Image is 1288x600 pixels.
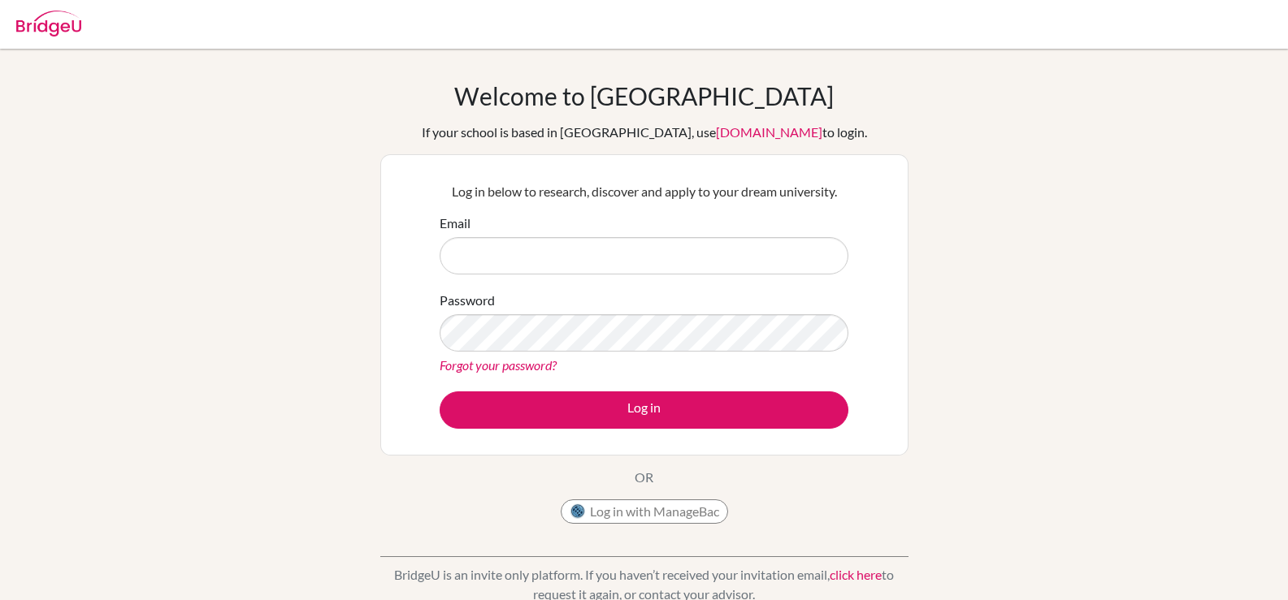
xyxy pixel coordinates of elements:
button: Log in with ManageBac [561,499,728,524]
a: Forgot your password? [440,357,557,373]
a: click here [830,567,882,582]
h1: Welcome to [GEOGRAPHIC_DATA] [454,81,834,110]
p: Log in below to research, discover and apply to your dream university. [440,182,848,201]
button: Log in [440,391,848,429]
p: OR [635,468,653,487]
label: Password [440,291,495,310]
label: Email [440,214,471,233]
div: If your school is based in [GEOGRAPHIC_DATA], use to login. [422,123,867,142]
img: Bridge-U [16,11,81,37]
a: [DOMAIN_NAME] [716,124,822,140]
